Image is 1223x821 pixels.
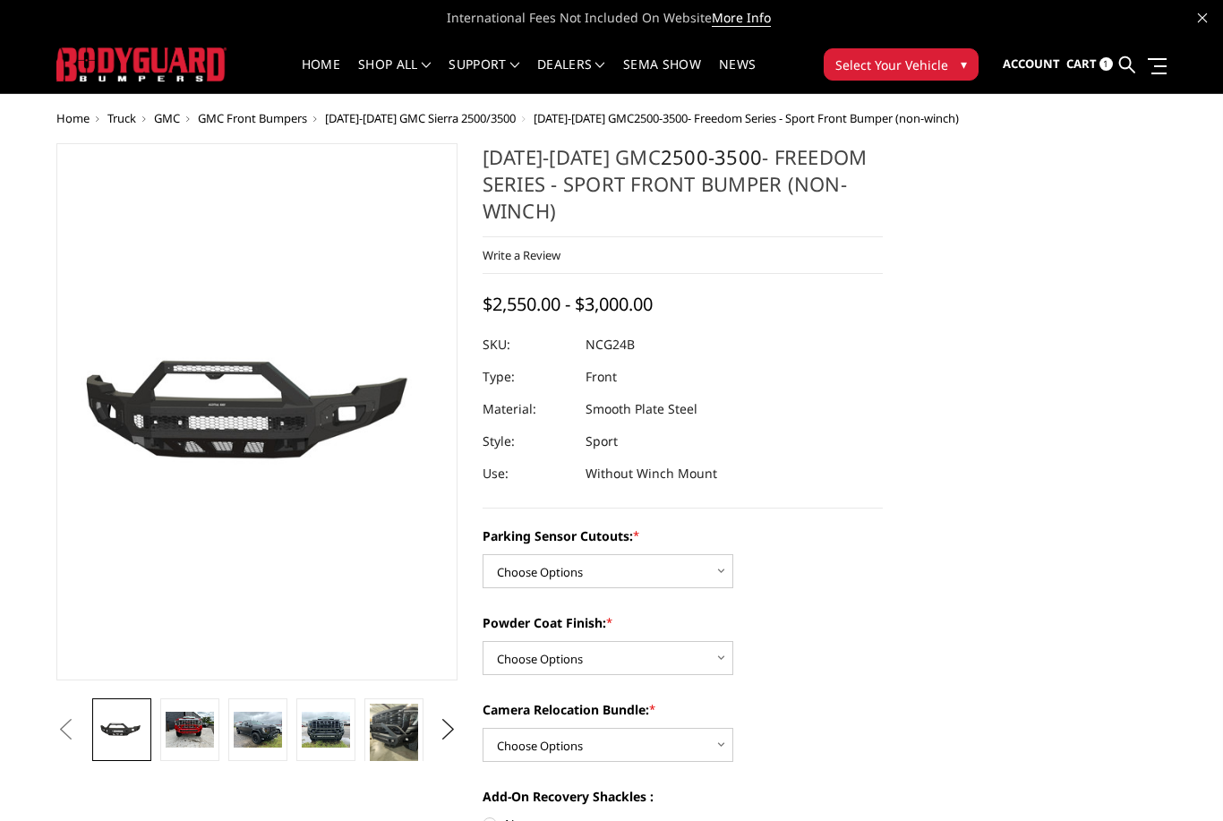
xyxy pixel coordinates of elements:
a: GMC Front Bumpers [198,110,307,126]
a: News [719,58,756,93]
span: 1 [1099,57,1113,71]
a: 2500-3500 [634,110,688,126]
dd: Front [586,361,617,393]
button: Select Your Vehicle [824,48,979,81]
a: Truck [107,110,136,126]
a: Write a Review [483,247,560,263]
span: Account [1003,56,1060,72]
a: SEMA Show [623,58,701,93]
a: Cart 1 [1066,40,1113,89]
a: Account [1003,40,1060,89]
label: Camera Relocation Bundle: [483,700,884,719]
img: 2024-2025 GMC 2500-3500 - Freedom Series - Sport Front Bumper (non-winch) [166,712,214,748]
a: [DATE]-[DATE] GMC Sierra 2500/3500 [325,110,516,126]
span: ▾ [961,55,967,73]
dt: Style: [483,425,572,458]
img: BODYGUARD BUMPERS [56,47,227,81]
label: Powder Coat Finish: [483,613,884,632]
span: [DATE]-[DATE] GMC - Freedom Series - Sport Front Bumper (non-winch) [534,110,959,126]
h1: [DATE]-[DATE] GMC - Freedom Series - Sport Front Bumper (non-winch) [483,143,884,237]
button: Previous [52,716,79,743]
a: Home [302,58,340,93]
button: Next [434,716,461,743]
dd: NCG24B [586,329,635,361]
dd: Without Winch Mount [586,458,717,490]
dd: Smooth Plate Steel [586,393,697,425]
a: 2500-3500 [661,143,762,170]
span: $2,550.00 - $3,000.00 [483,292,653,316]
a: Support [449,58,519,93]
label: Parking Sensor Cutouts: [483,526,884,545]
span: Select Your Vehicle [835,56,948,74]
a: shop all [358,58,431,93]
a: Dealers [537,58,605,93]
label: Add-On Recovery Shackles : [483,787,884,806]
span: Cart [1066,56,1097,72]
dt: Material: [483,393,572,425]
a: Home [56,110,90,126]
dt: Use: [483,458,572,490]
a: 2024-2025 GMC 2500-3500 - Freedom Series - Sport Front Bumper (non-winch) [56,143,458,680]
img: 2024-2025 GMC 2500-3500 - Freedom Series - Sport Front Bumper (non-winch) [302,712,350,748]
img: 2024-2025 GMC 2500-3500 - Freedom Series - Sport Front Bumper (non-winch) [234,712,282,748]
dt: Type: [483,361,572,393]
a: More Info [712,9,771,27]
dt: SKU: [483,329,572,361]
dd: Sport [586,425,618,458]
a: GMC [154,110,180,126]
img: 2024-2025 GMC 2500-3500 - Freedom Series - Sport Front Bumper (non-winch) [370,704,418,768]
